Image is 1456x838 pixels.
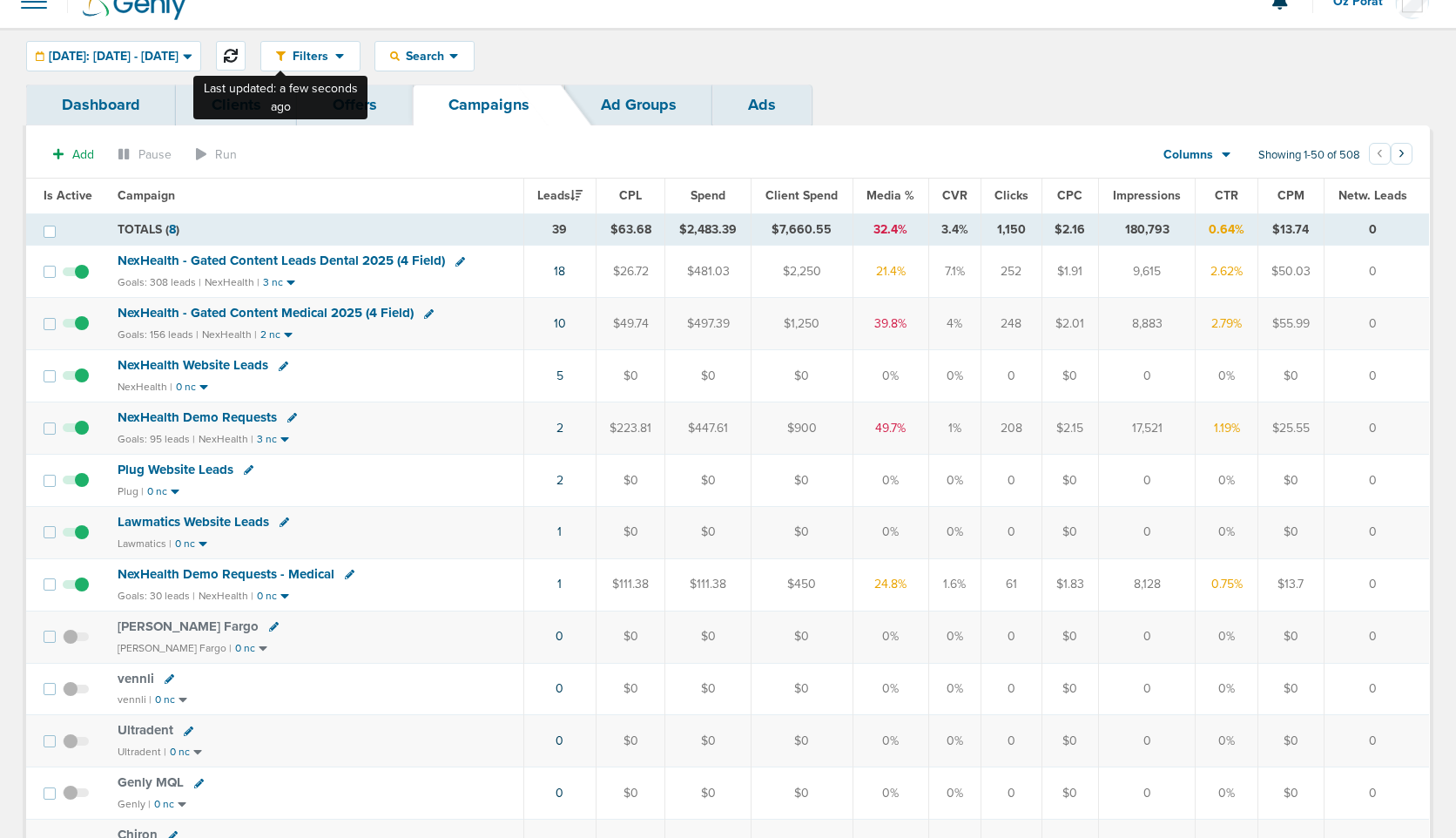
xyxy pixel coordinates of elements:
[1215,188,1238,203] span: CTR
[665,454,752,506] td: $0
[199,433,253,445] small: NexHealth |
[751,506,853,558] td: $0
[1098,402,1196,455] td: 17,521
[1041,558,1098,611] td: $1.83
[175,537,195,551] small: 0 nc
[751,663,853,715] td: $0
[597,298,665,350] td: $49.74
[286,49,335,64] span: Filters
[751,246,853,298] td: $2,250
[1324,213,1429,246] td: 0
[597,350,665,402] td: $0
[1324,558,1429,611] td: 0
[665,506,752,558] td: $0
[1196,350,1258,402] td: 0%
[928,350,981,402] td: 0%
[49,51,179,63] span: [DATE]: [DATE] - [DATE]
[260,328,280,341] small: 2 nc
[597,454,665,506] td: $0
[557,577,562,591] a: 1
[853,506,928,558] td: 0%
[1196,402,1258,455] td: 1.19%
[928,767,981,820] td: 0%
[554,316,566,331] a: 10
[597,715,665,767] td: $0
[751,454,853,506] td: $0
[981,246,1041,298] td: 252
[205,276,260,288] small: NexHealth |
[928,213,981,246] td: 3.4%
[981,213,1041,246] td: 1,150
[1196,454,1258,506] td: 0%
[193,76,367,119] div: Last updated: a few seconds ago
[1257,715,1324,767] td: $0
[118,537,172,550] small: Lawmatics |
[537,188,583,203] span: Leads
[565,84,712,125] a: Ad Groups
[118,798,151,810] small: Genly |
[597,767,665,820] td: $0
[1258,148,1360,163] span: Showing 1-50 of 508
[866,188,914,203] span: Media %
[853,246,928,298] td: 21.4%
[1041,350,1098,402] td: $0
[665,767,752,820] td: $0
[1098,454,1196,506] td: 0
[1196,611,1258,663] td: 0%
[691,188,725,203] span: Spend
[1041,454,1098,506] td: $0
[1324,402,1429,455] td: 0
[263,276,283,289] small: 3 nc
[1324,715,1429,767] td: 0
[597,402,665,455] td: $223.81
[1196,767,1258,820] td: 0%
[1257,402,1324,455] td: $25.55
[981,715,1041,767] td: 0
[72,147,94,162] span: Add
[1257,246,1324,298] td: $50.03
[981,454,1041,506] td: 0
[176,381,196,394] small: 0 nc
[107,213,524,246] td: TOTALS ( )
[981,558,1041,611] td: 61
[942,188,967,203] span: CVR
[1098,558,1196,611] td: 8,128
[1196,506,1258,558] td: 0%
[1163,146,1213,164] span: Columns
[712,84,812,125] a: Ads
[665,246,752,298] td: $481.03
[665,663,752,715] td: $0
[1041,298,1098,350] td: $2.01
[1098,213,1196,246] td: 180,793
[619,188,642,203] span: CPL
[928,558,981,611] td: 1.6%
[853,715,928,767] td: 0%
[118,485,144,497] small: Plug |
[556,786,563,801] a: 0
[118,722,173,738] span: Ultradent
[118,618,259,634] span: [PERSON_NAME] Fargo
[751,350,853,402] td: $0
[1113,188,1181,203] span: Impressions
[981,298,1041,350] td: 248
[1257,213,1324,246] td: $13.74
[1196,213,1258,246] td: 0.64%
[1257,454,1324,506] td: $0
[1098,298,1196,350] td: 8,883
[118,409,277,425] span: NexHealth Demo Requests
[1098,246,1196,298] td: 9,615
[1324,506,1429,558] td: 0
[413,84,565,125] a: Campaigns
[1257,506,1324,558] td: $0
[235,642,255,655] small: 0 nc
[118,774,184,790] span: Genly MQL
[1098,663,1196,715] td: 0
[981,506,1041,558] td: 0
[154,798,174,811] small: 0 nc
[554,264,565,279] a: 18
[994,188,1028,203] span: Clicks
[556,421,563,436] a: 2
[751,767,853,820] td: $0
[118,328,199,341] small: Goals: 156 leads |
[928,454,981,506] td: 0%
